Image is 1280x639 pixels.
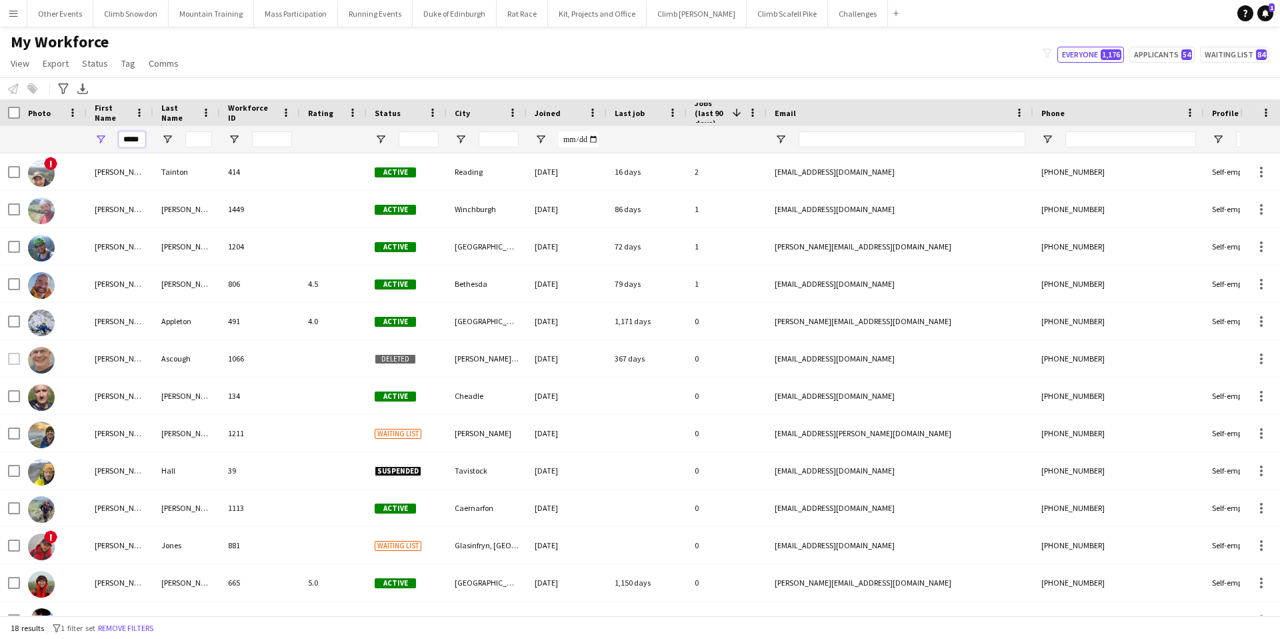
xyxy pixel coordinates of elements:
[775,133,787,145] button: Open Filter Menu
[153,303,220,340] div: Appleton
[647,1,747,27] button: Climb [PERSON_NAME]
[767,490,1033,526] div: [EMAIL_ADDRESS][DOMAIN_NAME]
[28,534,55,560] img: David Jones
[1033,378,1204,414] div: [PHONE_NUMBER]
[1129,47,1195,63] button: Applicants54
[87,153,153,190] div: [PERSON_NAME]
[93,1,169,27] button: Climb Snowdon
[527,153,607,190] div: [DATE]
[338,1,413,27] button: Running Events
[28,160,55,187] img: David Tainton
[11,57,29,69] span: View
[87,564,153,601] div: [PERSON_NAME]
[87,378,153,414] div: [PERSON_NAME]
[220,415,300,452] div: 1211
[1200,47,1269,63] button: Waiting list84
[1033,602,1204,638] div: [PHONE_NUMBER]
[527,490,607,526] div: [DATE]
[116,55,141,72] a: Tag
[87,265,153,302] div: [PERSON_NAME]
[55,81,71,97] app-action-btn: Advanced filters
[153,378,220,414] div: [PERSON_NAME]
[447,452,527,489] div: Tavistock
[527,602,607,638] div: [DATE]
[747,1,828,27] button: Climb Scafell Pike
[535,133,547,145] button: Open Filter Menu
[767,303,1033,340] div: [PERSON_NAME][EMAIL_ADDRESS][DOMAIN_NAME]
[87,340,153,377] div: [PERSON_NAME]
[767,452,1033,489] div: [EMAIL_ADDRESS][DOMAIN_NAME]
[61,623,95,633] span: 1 filter set
[455,133,467,145] button: Open Filter Menu
[767,415,1033,452] div: [EMAIL_ADDRESS][PERSON_NAME][DOMAIN_NAME]
[87,228,153,265] div: [PERSON_NAME]
[28,108,51,118] span: Photo
[28,347,55,374] img: David Ascough
[767,228,1033,265] div: [PERSON_NAME][EMAIL_ADDRESS][DOMAIN_NAME]
[767,602,1033,638] div: [DOMAIN_NAME][EMAIL_ADDRESS][DOMAIN_NAME]
[375,108,401,118] span: Status
[535,108,561,118] span: Joined
[527,265,607,302] div: [DATE]
[399,131,439,147] input: Status Filter Input
[300,303,367,340] div: 4.0
[8,353,20,365] input: Row Selection is disabled for this row (unchecked)
[447,602,527,638] div: Teignmouth
[1257,5,1273,21] a: 1
[143,55,184,72] a: Comms
[607,564,687,601] div: 1,150 days
[767,378,1033,414] div: [EMAIL_ADDRESS][DOMAIN_NAME]
[5,55,35,72] a: View
[87,415,153,452] div: [PERSON_NAME]
[28,608,55,635] img: David Moorhouse
[527,564,607,601] div: [DATE]
[1212,108,1239,118] span: Profile
[1033,490,1204,526] div: [PHONE_NUMBER]
[220,602,300,638] div: 1090
[1033,153,1204,190] div: [PHONE_NUMBER]
[95,621,156,636] button: Remove filters
[375,317,416,327] span: Active
[447,191,527,227] div: Winchburgh
[687,265,767,302] div: 1
[228,103,276,123] span: Workforce ID
[527,340,607,377] div: [DATE]
[497,1,548,27] button: Rat Race
[1033,452,1204,489] div: [PHONE_NUMBER]
[153,340,220,377] div: Ascough
[161,133,173,145] button: Open Filter Menu
[153,415,220,452] div: [PERSON_NAME]
[375,578,416,588] span: Active
[447,415,527,452] div: [PERSON_NAME]
[153,153,220,190] div: Tainton
[28,496,55,523] img: David Hughes
[1033,527,1204,564] div: [PHONE_NUMBER]
[527,228,607,265] div: [DATE]
[687,415,767,452] div: 0
[799,131,1025,147] input: Email Filter Input
[687,527,767,564] div: 0
[687,191,767,227] div: 1
[375,205,416,215] span: Active
[220,265,300,302] div: 806
[75,81,91,97] app-action-btn: Export XLSX
[254,1,338,27] button: Mass Participation
[87,191,153,227] div: [PERSON_NAME]
[1256,49,1267,60] span: 84
[44,157,57,170] span: !
[687,378,767,414] div: 0
[37,55,74,72] a: Export
[375,429,421,439] span: Waiting list
[1057,47,1124,63] button: Everyone1,176
[87,490,153,526] div: [PERSON_NAME]
[1033,340,1204,377] div: [PHONE_NUMBER]
[95,103,129,123] span: First Name
[28,571,55,598] img: David Lee
[153,564,220,601] div: [PERSON_NAME]
[548,1,647,27] button: Kit, Projects and Office
[687,602,767,638] div: 0
[375,504,416,514] span: Active
[220,490,300,526] div: 1113
[87,452,153,489] div: [PERSON_NAME]
[527,415,607,452] div: [DATE]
